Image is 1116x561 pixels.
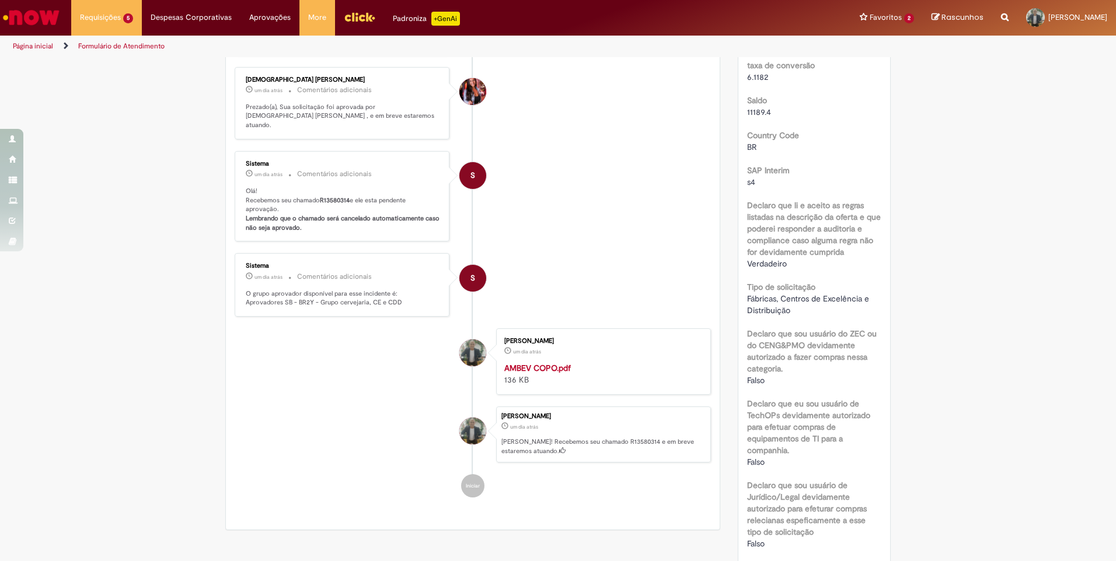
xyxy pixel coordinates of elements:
span: Falso [747,375,765,385]
time: 30/09/2025 10:06:00 [510,423,538,430]
div: System [459,162,486,189]
li: Rogerio Martins Dos Santos [235,406,711,462]
span: More [308,12,326,23]
span: Rascunhos [941,12,984,23]
b: Declaro que sou usuário de Jurídico/Legal devidamente autorizado para efeturar compras relecianas... [747,480,867,537]
img: ServiceNow [1,6,61,29]
b: R13580314 [320,196,350,205]
span: S [470,264,475,292]
time: 30/09/2025 10:38:14 [254,87,283,94]
span: um dia atrás [254,171,283,178]
p: O grupo aprovador disponível para esse incidente é: Aprovadores SB - BR2Y - Grupo cervejaria, CE ... [246,289,440,307]
span: Falso [747,457,765,467]
div: System [459,265,486,292]
b: taxa de conversão [747,60,815,71]
b: Country Code [747,130,799,141]
div: Thais Cristina Caldeira Martins [459,78,486,105]
div: Sistema [246,262,440,269]
span: s4 [747,177,755,187]
p: Prezado(a), Sua solicitação foi aprovada por [DEMOGRAPHIC_DATA] [PERSON_NAME] , e em breve estare... [246,103,440,130]
span: [PERSON_NAME] [1048,12,1107,22]
span: Requisições [80,12,121,23]
b: Saldo [747,95,767,106]
b: Declaro que li e aceito as regras listadas na descrição da oferta e que poderei responder a audit... [747,200,881,257]
span: Verdadeiro [747,258,787,269]
div: [PERSON_NAME] [504,338,699,345]
span: Falso [747,538,765,549]
b: Tipo de solicitação [747,282,815,292]
span: 2 [904,13,914,23]
div: [DEMOGRAPHIC_DATA] [PERSON_NAME] [246,76,440,83]
span: Despesas Corporativas [151,12,232,23]
div: Sistema [246,160,440,167]
small: Comentários adicionais [297,272,372,282]
a: AMBEV COPO.pdf [504,363,571,373]
span: Favoritos [870,12,902,23]
div: [PERSON_NAME] [501,413,705,420]
a: Página inicial [13,41,53,51]
div: 136 KB [504,362,699,385]
b: Declaro que sou usuário do ZEC ou do CENG&PMO devidamente autorizado a fazer compras nessa catego... [747,328,877,374]
time: 30/09/2025 10:05:48 [513,348,541,355]
span: S [470,162,475,190]
a: Formulário de Atendimento [78,41,165,51]
b: Declaro que eu sou usuário de TechOPs devidamente autorizado para efetuar compras de equipamentos... [747,398,870,455]
span: BR [747,142,756,152]
span: um dia atrás [510,423,538,430]
time: 30/09/2025 10:06:14 [254,171,283,178]
div: Padroniza [393,12,460,26]
ul: Trilhas de página [9,36,735,57]
b: SAP Interim [747,165,790,176]
p: Olá! Recebemos seu chamado e ele esta pendente aprovação. [246,187,440,233]
div: Rogerio Martins Dos Santos [459,339,486,366]
span: um dia atrás [254,87,283,94]
span: um dia atrás [254,274,283,280]
small: Comentários adicionais [297,169,372,179]
span: um dia atrás [513,348,541,355]
time: 30/09/2025 10:06:09 [254,274,283,280]
img: click_logo_yellow_360x200.png [344,8,375,26]
a: Rascunhos [932,12,984,23]
span: Fábricas, Centros de Excelência e Distribuição [747,293,871,315]
b: Lembrando que o chamado será cancelado automaticamente caso não seja aprovado. [246,214,441,232]
span: 11189.4 [747,107,771,117]
span: 6.1182 [747,72,768,82]
div: Rogerio Martins Dos Santos [459,418,486,444]
p: [PERSON_NAME]! Recebemos seu chamado R13580314 e em breve estaremos atuando. [501,437,705,455]
span: Aprovações [249,12,291,23]
span: 5 [123,13,133,23]
p: +GenAi [431,12,460,26]
small: Comentários adicionais [297,85,372,95]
